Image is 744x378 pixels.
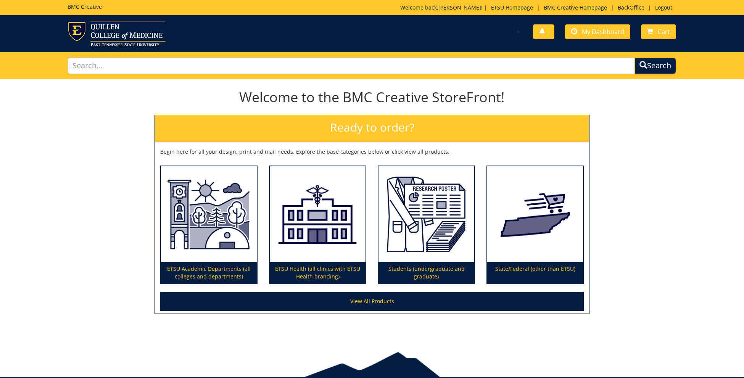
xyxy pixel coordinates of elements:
p: State/Federal (other than ETSU) [487,262,583,283]
img: ETSU Academic Departments (all colleges and departments) [161,166,257,262]
a: Logout [651,4,676,11]
p: ETSU Academic Departments (all colleges and departments) [161,262,257,283]
a: ETSU Health (all clinics with ETSU Health branding) [270,166,366,284]
a: Cart [641,24,676,39]
img: ETSU Health (all clinics with ETSU Health branding) [270,166,366,262]
button: Search [634,58,676,74]
input: Search... [68,58,635,74]
span: Cart [658,27,670,36]
a: BMC Creative Homepage [540,4,611,11]
a: Students (undergraduate and graduate) [378,166,474,284]
p: ETSU Health (all clinics with ETSU Health branding) [270,262,366,283]
a: ETSU Homepage [487,4,537,11]
a: State/Federal (other than ETSU) [487,166,583,284]
a: [PERSON_NAME] [438,4,481,11]
img: Students (undergraduate and graduate) [378,166,474,262]
p: Welcome back, ! | | | | [400,4,676,11]
p: Students (undergraduate and graduate) [378,262,474,283]
h2: Ready to order? [155,115,589,142]
h5: BMC Creative [68,4,102,10]
a: View All Products [160,292,584,311]
p: Begin here for all your design, print and mail needs. Explore the base categories below or click ... [160,148,584,156]
a: BackOffice [614,4,648,11]
a: My Dashboard [565,24,630,39]
a: ETSU Academic Departments (all colleges and departments) [161,166,257,284]
span: My Dashboard [582,27,624,36]
img: ETSU logo [68,21,166,46]
h1: Welcome to the BMC Creative StoreFront! [155,90,589,105]
img: State/Federal (other than ETSU) [487,166,583,262]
